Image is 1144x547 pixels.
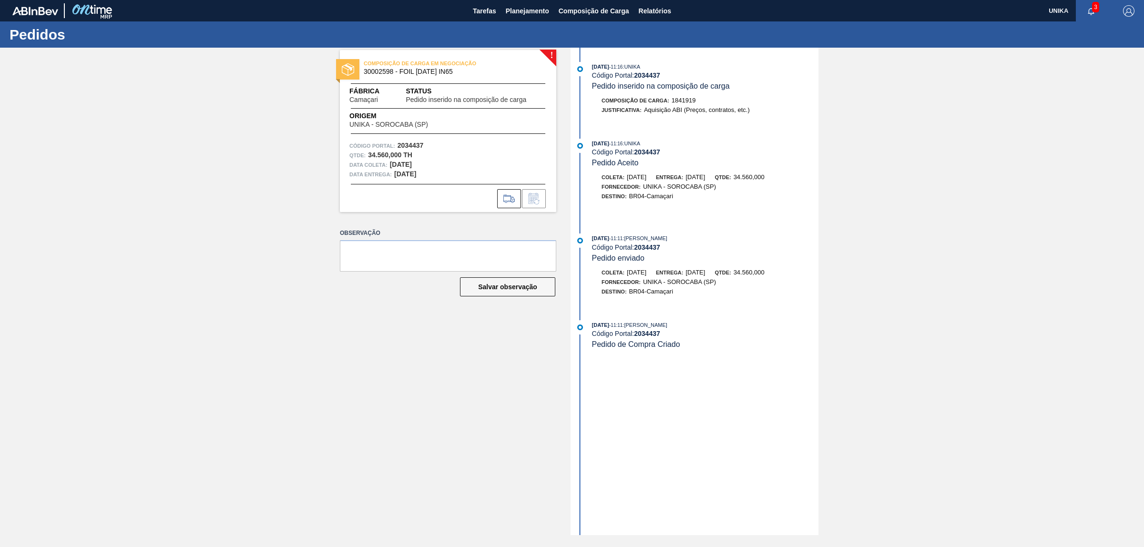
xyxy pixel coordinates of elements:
span: COMPOSIÇÃO DE CARGA EM NEGOCIAÇÃO [364,59,497,68]
strong: 2034437 [398,142,424,149]
span: : [PERSON_NAME] [623,322,667,328]
button: Notificações [1076,4,1106,18]
span: Planejamento [506,5,549,17]
strong: 2034437 [634,243,660,251]
strong: 2034437 [634,330,660,337]
span: Fornecedor: [602,184,641,190]
span: Fornecedor: [602,279,641,285]
span: Qtde : [349,151,366,160]
span: UNIKA - SOROCABA (SP) [643,183,716,190]
span: Aquisição ABI (Preços, contratos, etc.) [644,106,750,113]
span: BR04-Camaçari [629,288,673,295]
span: [DATE] [685,173,705,181]
span: Status [406,86,547,96]
img: TNhmsLtSVTkK8tSr43FrP2fwEKptu5GPRR3wAAAABJRU5ErkJggg== [12,7,58,15]
span: 3 [1092,2,1099,12]
span: Composição de Carga [559,5,629,17]
span: [DATE] [592,322,609,328]
span: Pedido de Compra Criado [592,340,680,348]
span: Coleta: [602,174,624,180]
img: Logout [1123,5,1134,17]
span: Qtde: [715,174,731,180]
div: Código Portal: [592,148,818,156]
span: Fábrica [349,86,406,96]
span: Entrega: [656,174,683,180]
span: : UNIKA [623,64,640,70]
span: - 11:16 [609,64,623,70]
span: Pedido enviado [592,254,644,262]
span: Código Portal: [349,141,395,151]
img: atual [577,324,583,330]
span: UNIKA - SOROCABA (SP) [349,121,428,128]
div: Código Portal: [592,243,818,251]
span: Coleta: [602,270,624,275]
span: Destino: [602,289,627,294]
div: Ir para Composição de Carga [497,189,521,208]
span: Data entrega: [349,170,392,179]
img: atual [577,143,583,149]
span: Qtde: [715,270,731,275]
strong: 34.560,000 TH [368,151,412,159]
div: Código Portal: [592,330,818,337]
strong: [DATE] [394,170,416,178]
span: UNIKA - SOROCABA (SP) [643,278,716,285]
span: [DATE] [627,269,646,276]
span: Origem [349,111,455,121]
span: - 11:16 [609,141,623,146]
img: atual [577,66,583,72]
div: Código Portal: [592,71,818,79]
span: 34.560,000 [734,173,765,181]
span: Data coleta: [349,160,388,170]
span: Composição de Carga : [602,98,669,103]
span: [DATE] [592,141,609,146]
span: Pedido inserido na composição de carga [592,82,730,90]
strong: [DATE] [390,161,412,168]
span: 34.560,000 [734,269,765,276]
strong: 2034437 [634,148,660,156]
span: Destino: [602,193,627,199]
img: atual [577,238,583,243]
span: - 11:11 [609,236,623,241]
span: : UNIKA [623,141,640,146]
span: Justificativa: [602,107,642,113]
span: : [PERSON_NAME] [623,235,667,241]
h1: Pedidos [10,29,179,40]
img: status [342,63,354,76]
span: - 11:11 [609,323,623,328]
button: Salvar observação [460,277,555,296]
span: Camaçari [349,96,378,103]
strong: 2034437 [634,71,660,79]
span: BR04-Camaçari [629,192,673,200]
span: 30002598 - FOIL BC 600 IN65 [364,68,537,75]
span: Tarefas [473,5,496,17]
div: Informar alteração no pedido [522,189,546,208]
span: Pedido inserido na composição de carga [406,96,526,103]
span: [DATE] [592,64,609,70]
span: [DATE] [685,269,705,276]
span: [DATE] [592,235,609,241]
span: Entrega: [656,270,683,275]
span: Pedido Aceito [592,159,639,167]
span: 1841919 [672,97,696,104]
label: Observação [340,226,556,240]
span: Relatórios [639,5,671,17]
span: [DATE] [627,173,646,181]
